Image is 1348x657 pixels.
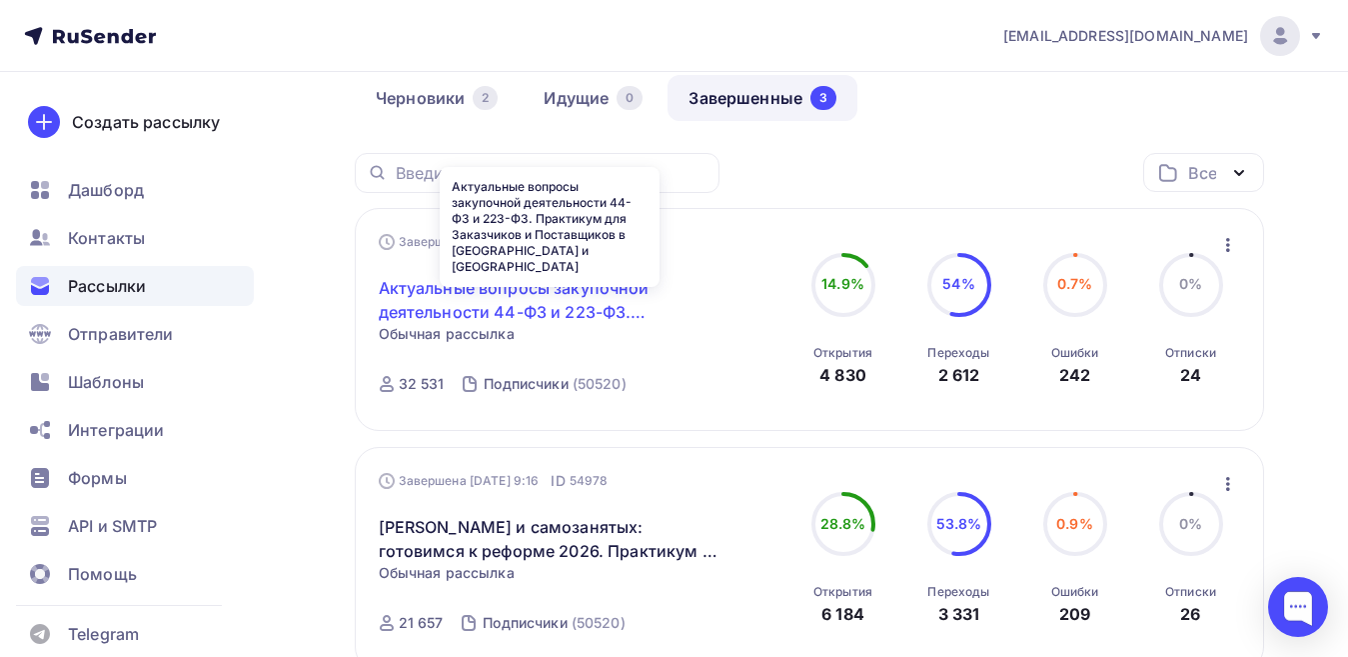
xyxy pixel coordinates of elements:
span: 14.9% [821,275,864,292]
div: (50520) [572,613,626,633]
a: [EMAIL_ADDRESS][DOMAIN_NAME] [1003,16,1324,56]
div: Ошибки [1051,345,1099,361]
a: Отправители [16,314,254,354]
span: Помощь [68,562,137,586]
span: API и SMTP [68,514,157,538]
span: Интеграции [68,418,164,442]
span: 54% [942,275,974,292]
div: Отписки [1165,584,1216,600]
a: Завершенные3 [668,75,857,121]
div: (50520) [573,374,627,394]
a: Контакты [16,218,254,258]
div: 2 [473,86,498,110]
span: Обычная рассылка [379,563,515,583]
div: Открытия [813,584,872,600]
div: 242 [1059,363,1090,387]
div: 26 [1180,602,1200,626]
div: Завершена [DATE], 10:35 [379,232,620,252]
div: Подписчики [483,613,567,633]
div: Переходы [927,345,989,361]
span: Telegram [68,622,139,646]
a: Формы [16,458,254,498]
span: ID [551,471,565,491]
a: Шаблоны [16,362,254,402]
a: Актуальные вопросы закупочной деятельности 44-ФЗ и 223-ФЗ. Практикум для Заказчиков и Поставщиков... [379,276,721,324]
a: Подписчики (50520) [481,607,627,639]
div: Подписчики [484,374,568,394]
span: 0% [1179,275,1202,292]
span: 0.7% [1057,275,1093,292]
span: 0.9% [1056,515,1093,532]
a: [PERSON_NAME] и самозанятых: готовимся к реформе 2026. Практикум в [GEOGRAPHIC_DATA] [379,515,721,563]
span: [EMAIL_ADDRESS][DOMAIN_NAME] [1003,26,1248,46]
div: 24 [1180,363,1201,387]
div: Ошибки [1051,584,1099,600]
div: 6 184 [821,602,864,626]
a: Идущие0 [523,75,664,121]
div: 3 331 [938,602,980,626]
div: 21 657 [399,613,444,633]
a: Черновики2 [355,75,519,121]
a: Дашборд [16,170,254,210]
a: Подписчики (50520) [482,368,628,400]
button: Все [1143,153,1264,192]
div: Отписки [1165,345,1216,361]
div: 2 612 [938,363,980,387]
span: Отправители [68,322,174,346]
div: Все [1188,161,1216,185]
div: Завершена [DATE] 9:16 [379,471,609,491]
span: Формы [68,466,127,490]
div: 4 830 [819,363,866,387]
a: Рассылки [16,266,254,306]
span: 53.8% [936,515,982,532]
span: Контакты [68,226,145,250]
span: Рассылки [68,274,146,298]
div: Переходы [927,584,989,600]
div: 0 [617,86,643,110]
div: Создать рассылку [72,110,220,134]
span: 0% [1179,515,1202,532]
div: 209 [1059,602,1090,626]
div: 32 531 [399,374,445,394]
span: Дашборд [68,178,144,202]
span: 54978 [570,471,609,491]
div: Актуальные вопросы закупочной деятельности 44-ФЗ и 223-ФЗ. Практикум для Заказчиков и Поставщиков... [440,167,660,287]
span: Обычная рассылка [379,324,515,344]
span: 28.8% [820,515,866,532]
input: Введите название рассылки [396,162,707,184]
div: Открытия [813,345,872,361]
div: 3 [810,86,836,110]
span: Шаблоны [68,370,144,394]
